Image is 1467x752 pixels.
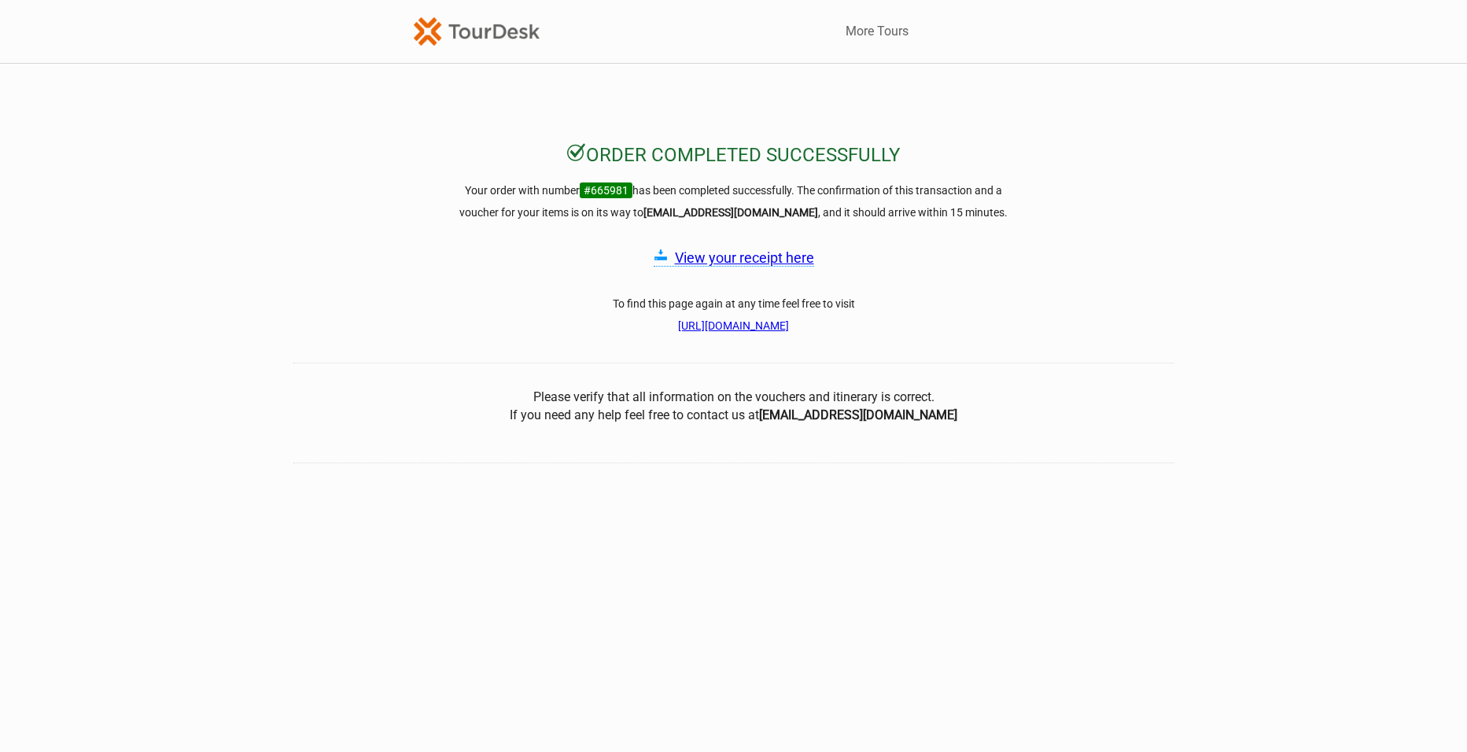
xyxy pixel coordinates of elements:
[451,179,1017,223] h3: Your order with number has been completed successfully. The confirmation of this transaction and ...
[451,293,1017,337] h3: To find this page again at any time feel free to visit
[643,206,818,219] strong: [EMAIL_ADDRESS][DOMAIN_NAME]
[675,249,814,266] a: View your receipt here
[759,407,957,422] b: [EMAIL_ADDRESS][DOMAIN_NAME]
[678,319,789,332] a: [URL][DOMAIN_NAME]
[846,23,909,40] a: More Tours
[293,389,1174,424] center: Please verify that all information on the vouchers and itinerary is correct. If you need any help...
[580,182,632,198] span: #665981
[414,17,540,45] img: TourDesk-logo-td-orange-v1.png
